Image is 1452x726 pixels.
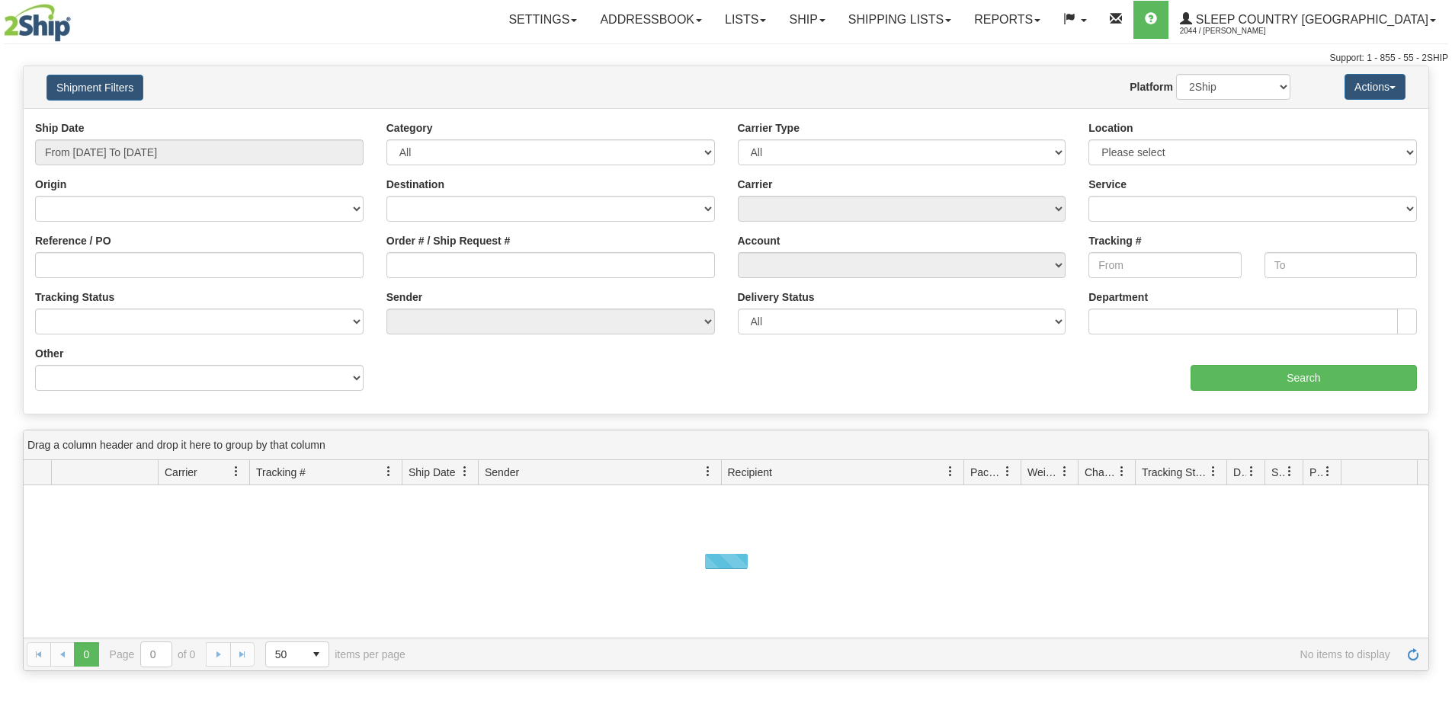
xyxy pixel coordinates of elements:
button: Actions [1345,74,1406,100]
span: 50 [275,647,295,662]
span: Tracking Status [1142,465,1208,480]
span: Packages [970,465,1002,480]
span: select [304,642,329,667]
a: Shipping lists [837,1,963,39]
a: Refresh [1401,642,1425,667]
label: Department [1088,289,1148,305]
label: Carrier Type [738,120,800,136]
span: Page of 0 [110,641,196,667]
span: Ship Date [409,465,455,480]
label: Tracking # [1088,233,1141,248]
label: Account [738,233,780,248]
a: Packages filter column settings [995,459,1021,485]
label: Carrier [738,177,773,192]
label: Destination [386,177,444,192]
label: Location [1088,120,1133,136]
label: Origin [35,177,66,192]
span: Recipient [728,465,772,480]
span: Pickup Status [1309,465,1322,480]
a: Pickup Status filter column settings [1315,459,1341,485]
span: Shipment Issues [1271,465,1284,480]
a: Delivery Status filter column settings [1239,459,1264,485]
input: To [1264,252,1417,278]
a: Settings [497,1,588,39]
span: No items to display [427,648,1390,660]
a: Recipient filter column settings [938,459,963,485]
label: Delivery Status [738,289,815,305]
input: From [1088,252,1241,278]
div: grid grouping header [24,430,1428,460]
span: Sender [485,465,519,480]
label: Tracking Status [35,289,114,305]
a: Ship [777,1,836,39]
a: Carrier filter column settings [223,459,249,485]
label: Reference / PO [35,233,111,248]
iframe: chat widget [1417,285,1450,440]
label: Platform [1130,79,1173,94]
span: Page sizes drop down [265,641,329,667]
span: 2044 / [PERSON_NAME] [1180,24,1294,39]
a: Weight filter column settings [1052,459,1078,485]
label: Service [1088,177,1127,192]
a: Tracking # filter column settings [376,459,402,485]
span: items per page [265,641,405,667]
span: Tracking # [256,465,306,480]
input: Search [1191,365,1417,391]
a: Sleep Country [GEOGRAPHIC_DATA] 2044 / [PERSON_NAME] [1168,1,1447,39]
span: Delivery Status [1233,465,1246,480]
label: Other [35,346,63,361]
a: Tracking Status filter column settings [1200,459,1226,485]
button: Shipment Filters [46,75,143,101]
a: Charge filter column settings [1109,459,1135,485]
div: Support: 1 - 855 - 55 - 2SHIP [4,52,1448,65]
img: logo2044.jpg [4,4,71,42]
span: Sleep Country [GEOGRAPHIC_DATA] [1192,13,1428,26]
span: Weight [1027,465,1059,480]
label: Ship Date [35,120,85,136]
a: Ship Date filter column settings [452,459,478,485]
label: Order # / Ship Request # [386,233,511,248]
a: Addressbook [588,1,713,39]
span: Page 0 [74,642,98,667]
label: Category [386,120,433,136]
span: Charge [1085,465,1117,480]
a: Shipment Issues filter column settings [1277,459,1303,485]
a: Reports [963,1,1052,39]
span: Carrier [165,465,197,480]
a: Sender filter column settings [695,459,721,485]
label: Sender [386,289,422,305]
a: Lists [713,1,777,39]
